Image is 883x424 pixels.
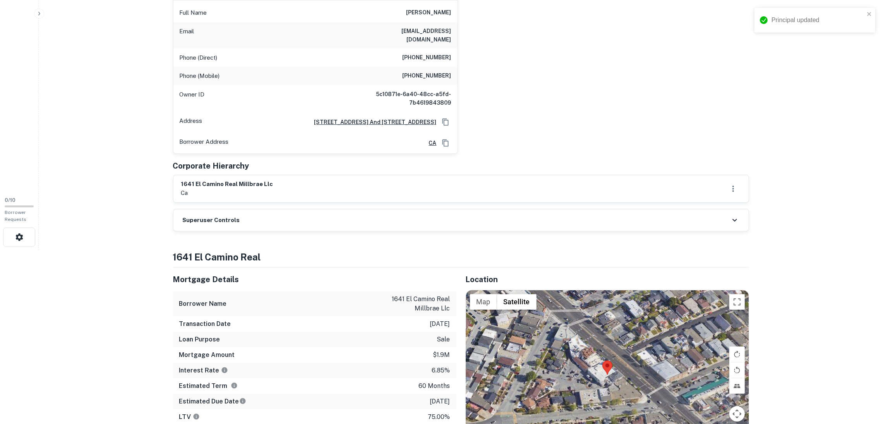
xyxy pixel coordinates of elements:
[729,294,745,310] button: Toggle fullscreen view
[729,362,745,378] button: Rotate map counterclockwise
[440,137,451,149] button: Copy Address
[497,294,537,310] button: Show satellite imagery
[221,367,228,374] svg: The interest rates displayed on the website are for informational purposes only and may be report...
[867,11,872,18] button: close
[179,381,238,391] h6: Estimated Term
[5,197,15,203] span: 0 / 10
[193,413,200,420] svg: LTVs displayed on the website are for informational purposes only and may be reported incorrectly...
[403,53,451,62] h6: [PHONE_NUMBER]
[430,319,450,329] p: [DATE]
[403,71,451,81] h6: [PHONE_NUMBER]
[440,116,451,128] button: Copy Address
[231,382,238,389] svg: Term is based on a standard schedule for this type of loan.
[406,8,451,17] h6: [PERSON_NAME]
[180,137,229,149] p: Borrower Address
[181,180,273,189] h6: 1641 el camino real millbrae llc
[179,366,228,375] h6: Interest Rate
[358,90,451,107] h6: 5c10871e-6a40-48cc-a5fd-7b4619843809
[173,160,249,172] h5: Corporate Hierarchy
[173,274,456,285] h5: Mortgage Details
[433,350,450,360] p: $1.9m
[239,398,246,405] svg: Estimate is based on a standard schedule for this type of loan.
[430,397,450,406] p: [DATE]
[423,139,437,147] a: CA
[179,319,231,329] h6: Transaction Date
[470,294,497,310] button: Show street map
[419,381,450,391] p: 60 months
[179,412,200,422] h6: LTV
[180,27,194,44] p: Email
[179,335,220,344] h6: Loan Purpose
[432,366,450,375] p: 6.85%
[179,397,246,406] h6: Estimated Due Date
[181,188,273,198] p: ca
[179,299,227,309] h6: Borrower Name
[180,8,207,17] p: Full Name
[180,116,202,128] p: Address
[173,250,749,264] h4: 1641 el camino real
[466,274,749,285] h5: Location
[844,362,883,399] iframe: Chat Widget
[437,335,450,344] p: sale
[180,71,220,81] p: Phone (Mobile)
[180,53,218,62] p: Phone (Direct)
[729,378,745,394] button: Tilt map
[772,16,864,25] div: Principal updated
[428,412,450,422] p: 75.00%
[183,216,240,225] h6: Superuser Controls
[729,346,745,362] button: Rotate map clockwise
[358,27,451,44] h6: [EMAIL_ADDRESS][DOMAIN_NAME]
[729,406,745,422] button: Map camera controls
[381,295,450,313] p: 1641 el camino real millbrae llc
[179,350,235,360] h6: Mortgage Amount
[5,210,26,222] span: Borrower Requests
[308,118,437,126] a: [STREET_ADDRESS] And [STREET_ADDRESS]
[180,90,205,107] p: Owner ID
